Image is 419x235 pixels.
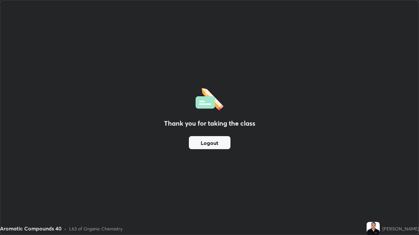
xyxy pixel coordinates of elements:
[189,136,230,149] button: Logout
[367,222,380,235] img: 215bafacb3b8478da4d7c369939e23a8.jpg
[164,118,255,128] h2: Thank you for taking the class
[195,86,224,111] img: offlineFeedback.1438e8b3.svg
[382,225,419,232] div: [PERSON_NAME]
[64,225,66,232] div: •
[69,225,122,232] div: L63 of Organic Chemistry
